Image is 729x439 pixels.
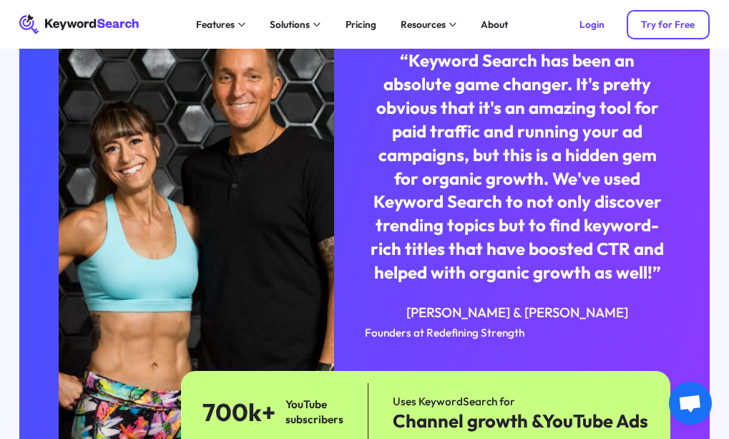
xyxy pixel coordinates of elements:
div: “Keyword Search has been an absolute game changer. It's pretty obvious that it's an amazing tool ... [365,49,671,284]
div: Try for Free [641,19,695,31]
a: Pricing [338,14,383,34]
div: [PERSON_NAME] & [PERSON_NAME] [365,304,671,322]
div: Channel growth & [393,410,648,432]
a: About [474,14,515,34]
div: Features [196,17,235,32]
div: About [481,17,508,32]
div: Open chat [669,382,712,425]
div: Founders at Redefining Strength [365,324,671,342]
a: Try for Free [627,10,710,39]
div: Uses KeywordSearch for [393,393,648,410]
div: Resources [401,17,446,32]
div: Login [579,19,605,31]
div: Pricing [346,17,376,32]
div: YouTube subscribers [285,397,343,427]
span: YouTube Ads [542,409,648,433]
div: 700k+ [202,399,275,426]
div: Solutions [270,17,310,32]
a: Login [565,10,620,39]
